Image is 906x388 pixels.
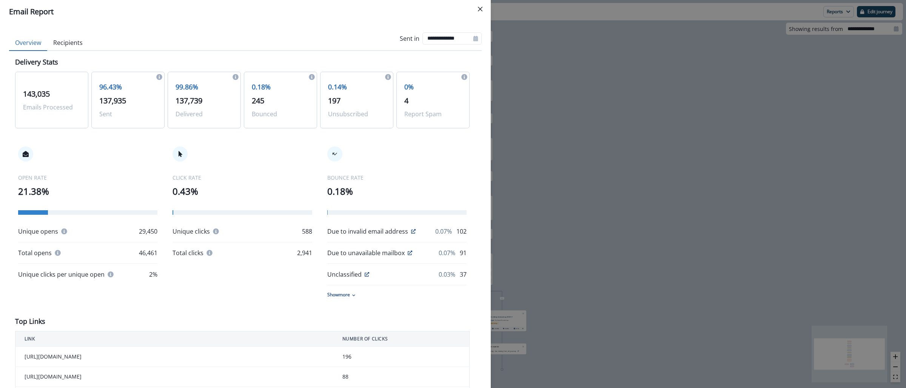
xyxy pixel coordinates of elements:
[173,174,312,182] p: CLICK RATE
[176,95,202,106] span: 137,739
[297,248,312,257] p: 2,941
[173,227,210,236] p: Unique clicks
[47,35,89,51] button: Recipients
[460,270,467,279] p: 37
[176,109,233,119] p: Delivered
[439,270,455,279] p: 0.03%
[333,347,470,367] td: 196
[333,367,470,387] td: 88
[327,291,350,298] p: Show more
[139,227,157,236] p: 29,450
[18,270,105,279] p: Unique clicks per unique open
[23,89,50,99] span: 143,035
[327,248,405,257] p: Due to unavailable mailbox
[252,95,264,106] span: 245
[23,103,80,112] p: Emails Processed
[404,82,462,92] p: 0%
[139,248,157,257] p: 46,461
[328,95,341,106] span: 197
[176,82,233,92] p: 99.86%
[439,248,455,257] p: 0.07%
[18,248,52,257] p: Total opens
[474,3,486,15] button: Close
[327,227,408,236] p: Due to invalid email address
[18,227,58,236] p: Unique opens
[15,367,333,387] td: [URL][DOMAIN_NAME]
[18,174,157,182] p: OPEN RATE
[15,57,58,67] p: Delivery Stats
[173,185,312,198] p: 0.43%
[333,331,470,347] th: NUMBER OF CLICKS
[456,227,467,236] p: 102
[99,109,157,119] p: Sent
[9,6,482,17] div: Email Report
[252,109,309,119] p: Bounced
[327,270,362,279] p: Unclassified
[252,82,309,92] p: 0.18%
[404,109,462,119] p: Report Spam
[15,331,333,347] th: LINK
[173,248,203,257] p: Total clicks
[328,109,385,119] p: Unsubscribed
[99,95,126,106] span: 137,935
[99,82,157,92] p: 96.43%
[9,35,47,51] button: Overview
[460,248,467,257] p: 91
[149,270,157,279] p: 2%
[18,185,157,198] p: 21.38%
[15,316,45,326] p: Top Links
[302,227,312,236] p: 588
[328,82,385,92] p: 0.14%
[327,185,467,198] p: 0.18%
[404,95,408,106] span: 4
[400,34,419,43] p: Sent in
[15,347,333,367] td: [URL][DOMAIN_NAME]
[327,174,467,182] p: BOUNCE RATE
[435,227,452,236] p: 0.07%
